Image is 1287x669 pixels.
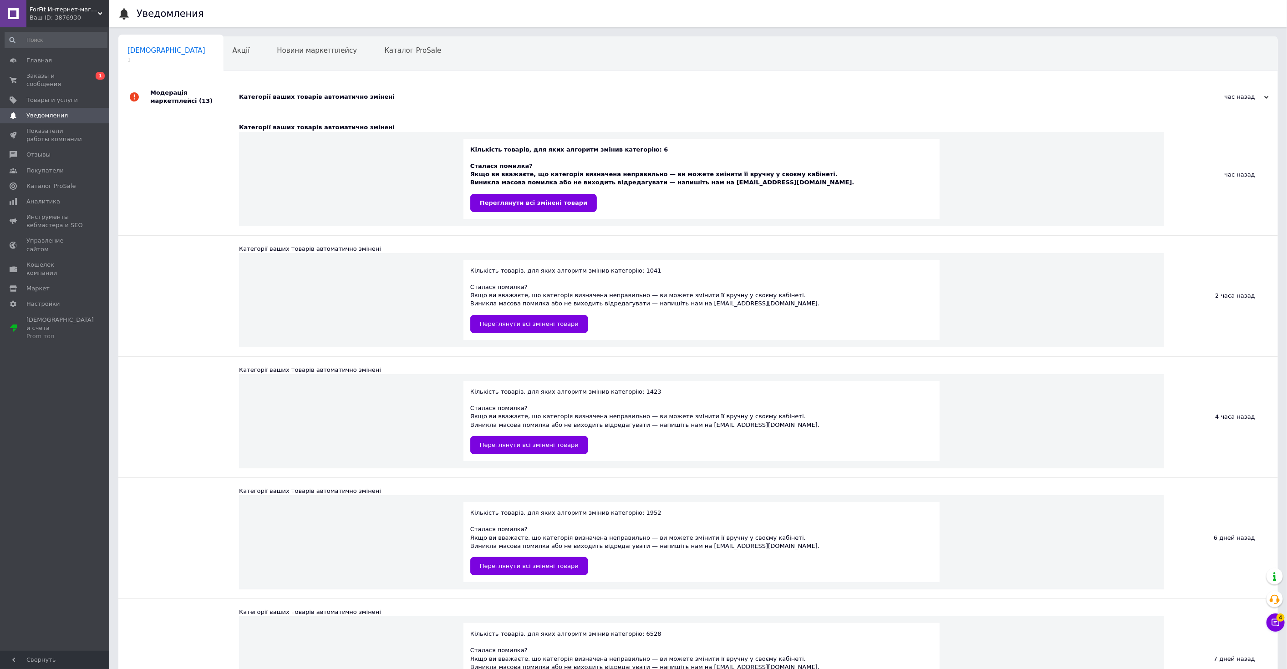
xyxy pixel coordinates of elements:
[26,237,84,253] span: Управление сайтом
[1277,612,1285,620] span: 4
[26,300,60,308] span: Настройки
[26,332,94,340] div: Prom топ
[137,8,204,19] h1: Уведомления
[239,93,1178,101] div: Категорії ваших товарів автоматично змінені
[26,151,51,159] span: Отзывы
[26,111,68,120] span: Уведомления
[1178,93,1269,101] div: час назад
[470,509,933,575] div: Кількість товарів, для яких алгоритм змінив категорію: 1952 Cталася помилка? Якщо ви вважаєте, що...
[384,46,441,55] span: Каталог ProSale
[470,315,588,333] a: Переглянути всі змінені товари
[127,46,205,55] span: [DEMOGRAPHIC_DATA]
[26,96,78,104] span: Товары и услуги
[470,436,588,454] a: Переглянути всі змінені товари
[1164,114,1278,235] div: час назад
[470,557,588,575] a: Переглянути всі змінені товари
[239,123,1164,132] div: Категорії ваших товарів автоматично змінені
[26,72,84,88] span: Заказы и сообщения
[26,316,94,341] span: [DEMOGRAPHIC_DATA] и счета
[470,146,933,212] div: Кількість товарів, для яких алгоритм змінив категорію: 6 Cталася помилка? Якщо ви вважаєте, що ка...
[239,487,1164,495] div: Категорії ваших товарів автоматично змінені
[480,563,579,569] span: Переглянути всі змінені товари
[26,127,84,143] span: Показатели работы компании
[480,320,579,327] span: Переглянути всі змінені товари
[127,56,205,63] span: 1
[239,245,1164,253] div: Категорії ваших товарів автоматично змінені
[239,608,1164,616] div: Категорії ваших товарів автоматично змінені
[470,194,597,212] a: Переглянути всі змінені товари
[277,46,357,55] span: Новини маркетплейсу
[26,213,84,229] span: Инструменты вебмастера и SEO
[26,56,52,65] span: Главная
[26,182,76,190] span: Каталог ProSale
[480,441,579,448] span: Переглянути всі змінені товари
[470,388,933,454] div: Кількість товарів, для яких алгоритм змінив категорію: 1423 Cталася помилка? Якщо ви вважаєте, що...
[1164,478,1278,598] div: 6 дней назад
[26,284,50,293] span: Маркет
[26,167,64,175] span: Покупатели
[239,366,1164,374] div: Категорії ваших товарів автоматично змінені
[470,267,933,333] div: Кількість товарів, для яких алгоритм змінив категорію: 1041 Cталася помилка? Якщо ви вважаєте, що...
[199,97,213,104] span: (13)
[26,261,84,277] span: Кошелек компании
[96,72,105,80] span: 1
[480,199,587,206] span: Переглянути всі змінені товари
[26,198,60,206] span: Аналитика
[1164,357,1278,477] div: 4 часа назад
[1267,613,1285,632] button: Чат с покупателем4
[150,80,239,114] div: Модерація маркетплейсі
[233,46,250,55] span: Акції
[5,32,107,48] input: Поиск
[30,5,98,14] span: ForFit Интернет-магазин спортивных товаров
[1164,236,1278,356] div: 2 часа назад
[30,14,109,22] div: Ваш ID: 3876930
